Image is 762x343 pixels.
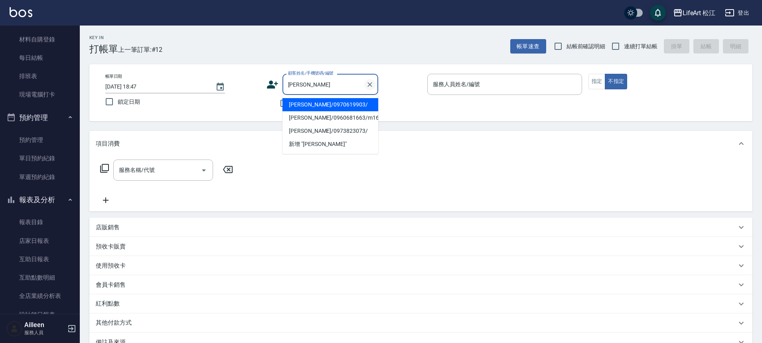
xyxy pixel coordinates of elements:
[722,6,752,20] button: 登出
[24,321,65,329] h5: Ailleen
[89,35,118,40] h2: Key In
[96,281,126,289] p: 會員卡銷售
[89,43,118,55] h3: 打帳單
[3,49,77,67] a: 每日結帳
[670,5,719,21] button: LifeArt 松江
[364,79,375,90] button: Clear
[105,80,207,93] input: YYYY/MM/DD hh:mm
[96,140,120,148] p: 項目消費
[3,67,77,85] a: 排班表
[3,85,77,104] a: 現場電腦打卡
[3,131,77,149] a: 預約管理
[3,213,77,231] a: 報表目錄
[118,98,140,106] span: 鎖定日期
[3,306,77,324] a: 設計師日報表
[118,45,163,55] span: 上一筆訂單:#12
[3,232,77,250] a: 店家日報表
[96,319,136,327] p: 其他付款方式
[3,287,77,305] a: 全店業績分析表
[89,275,752,294] div: 會員卡銷售
[96,242,126,251] p: 預收卡販賣
[105,73,122,79] label: 帳單日期
[96,300,124,308] p: 紅利點數
[567,42,606,51] span: 結帳前確認明細
[3,149,77,168] a: 單日預約紀錄
[89,131,752,156] div: 項目消費
[89,313,752,333] div: 其他付款方式
[624,42,657,51] span: 連續打單結帳
[3,30,77,49] a: 材料自購登錄
[282,111,378,124] li: [PERSON_NAME]/0960681663/m1663
[3,250,77,268] a: 互助日報表
[89,218,752,237] div: 店販銷售
[89,237,752,256] div: 預收卡販賣
[510,39,546,54] button: 帳單速查
[96,223,120,232] p: 店販銷售
[588,74,606,89] button: 指定
[683,8,716,18] div: LifeArt 松江
[6,321,22,337] img: Person
[288,70,334,76] label: 顧客姓名/手機號碼/編號
[3,168,77,186] a: 單週預約紀錄
[605,74,627,89] button: 不指定
[282,124,378,138] li: [PERSON_NAME]/0973823073/
[650,5,666,21] button: save
[211,77,230,97] button: Choose date, selected date is 2025-08-14
[3,189,77,210] button: 報表及分析
[197,164,210,177] button: Open
[89,294,752,313] div: 紅利點數
[282,98,378,111] li: [PERSON_NAME]/0970619903/
[96,262,126,270] p: 使用預收卡
[3,268,77,287] a: 互助點數明細
[10,7,32,17] img: Logo
[282,138,378,151] li: 新增 "[PERSON_NAME]"
[24,329,65,336] p: 服務人員
[89,256,752,275] div: 使用預收卡
[3,107,77,128] button: 預約管理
